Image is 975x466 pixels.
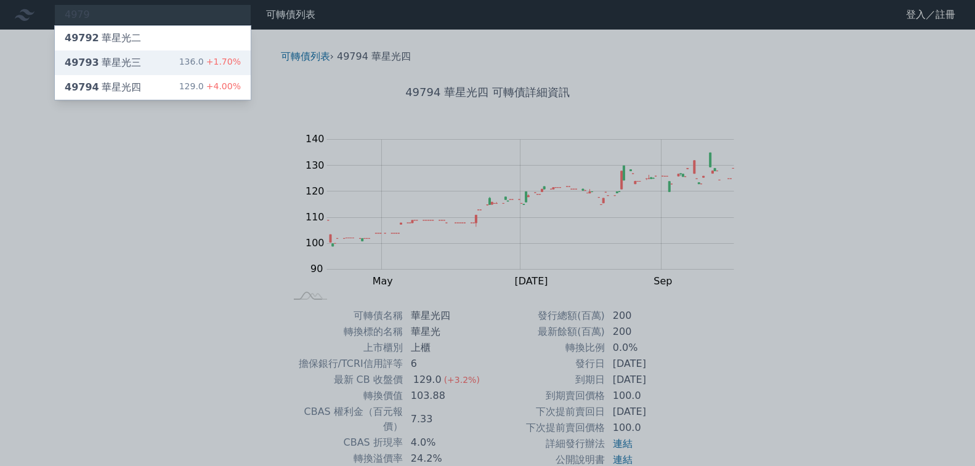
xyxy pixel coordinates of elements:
[65,31,141,46] div: 華星光二
[204,57,241,66] span: +1.70%
[65,80,141,95] div: 華星光四
[65,57,99,68] span: 49793
[55,50,251,75] a: 49793華星光三 136.0+1.70%
[65,32,99,44] span: 49792
[65,55,141,70] div: 華星光三
[55,26,251,50] a: 49792華星光二
[179,55,241,70] div: 136.0
[204,81,241,91] span: +4.00%
[55,75,251,100] a: 49794華星光四 129.0+4.00%
[65,81,99,93] span: 49794
[179,80,241,95] div: 129.0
